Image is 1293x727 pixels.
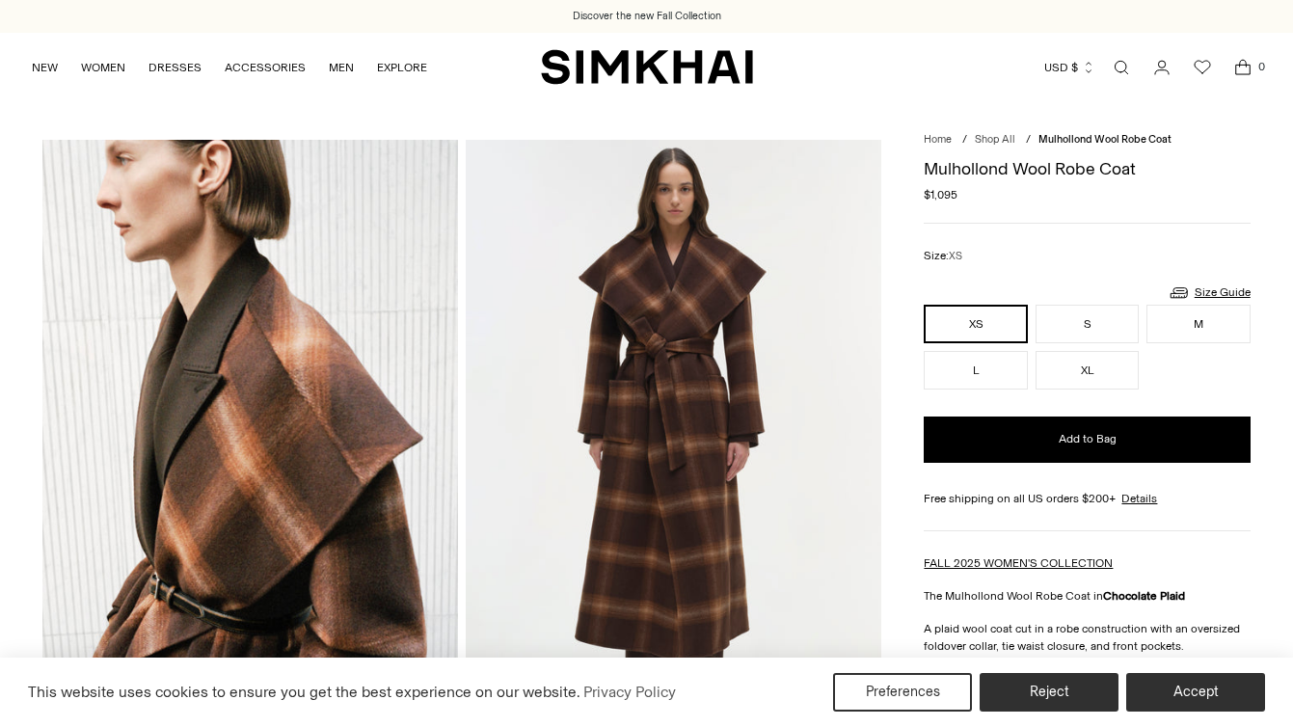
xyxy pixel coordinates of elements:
[580,678,679,707] a: Privacy Policy (opens in a new tab)
[924,133,952,146] a: Home
[1103,589,1185,603] strong: Chocolate Plaid
[924,620,1250,655] p: A plaid wool coat cut in a robe construction with an oversized foldover collar, tie waist closure...
[924,351,1027,390] button: L
[1026,132,1031,148] div: /
[1224,48,1262,87] a: Open cart modal
[1038,133,1172,146] span: Mulhollond Wool Robe Coat
[28,683,580,701] span: This website uses cookies to ensure you get the best experience on our website.
[924,160,1250,177] h1: Mulhollond Wool Robe Coat
[949,250,962,262] span: XS
[148,46,202,89] a: DRESSES
[1168,281,1251,305] a: Size Guide
[81,46,125,89] a: WOMEN
[1121,490,1157,507] a: Details
[924,186,957,203] span: $1,095
[573,9,721,24] a: Discover the new Fall Collection
[924,417,1250,463] button: Add to Bag
[924,132,1250,148] nav: breadcrumbs
[924,247,962,265] label: Size:
[1183,48,1222,87] a: Wishlist
[1102,48,1141,87] a: Open search modal
[924,305,1027,343] button: XS
[1044,46,1095,89] button: USD $
[975,133,1015,146] a: Shop All
[541,48,753,86] a: SIMKHAI
[1143,48,1181,87] a: Go to the account page
[1036,305,1139,343] button: S
[377,46,427,89] a: EXPLORE
[32,46,58,89] a: NEW
[1146,305,1250,343] button: M
[1059,431,1117,447] span: Add to Bag
[1126,673,1265,712] button: Accept
[962,132,967,148] div: /
[329,46,354,89] a: MEN
[924,655,1250,704] button: Size & Fit
[225,46,306,89] a: ACCESSORIES
[1036,351,1139,390] button: XL
[924,587,1250,605] p: The Mulhollond Wool Robe Coat in
[924,490,1250,507] div: Free shipping on all US orders $200+
[833,673,972,712] button: Preferences
[980,673,1118,712] button: Reject
[924,556,1113,570] a: FALL 2025 WOMEN'S COLLECTION
[1253,58,1270,75] span: 0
